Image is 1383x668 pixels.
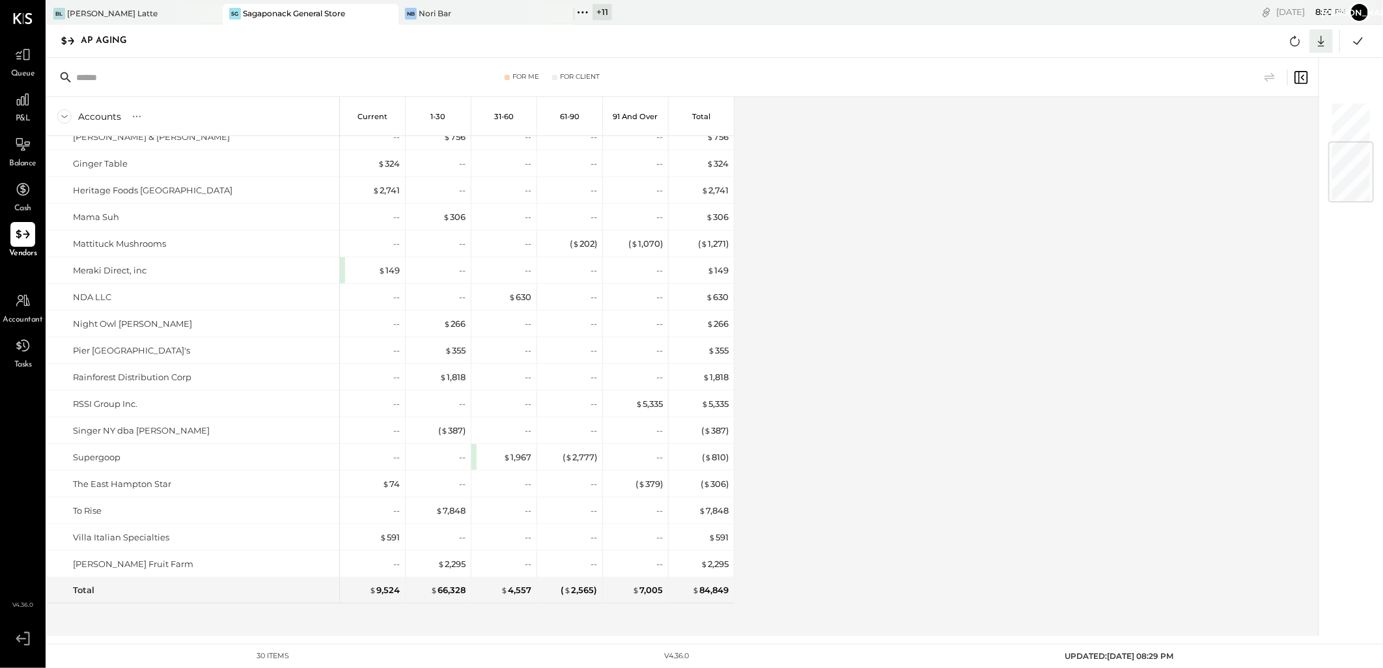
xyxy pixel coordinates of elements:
div: 591 [708,531,729,544]
div: -- [393,371,400,383]
div: -- [656,424,663,437]
p: 91 and Over [613,112,658,121]
div: + 11 [593,4,612,20]
a: Tasks [1,333,45,371]
div: SG [229,8,241,20]
div: -- [393,318,400,330]
div: 756 [443,131,466,143]
div: -- [525,558,531,570]
div: 266 [443,318,466,330]
div: copy link [1260,5,1273,19]
div: 630 [706,291,729,303]
div: ( 1,271 ) [698,238,729,250]
div: -- [656,371,663,383]
div: [PERSON_NAME] Latte [67,8,158,19]
span: $ [443,132,451,142]
div: Supergoop [73,451,120,464]
span: $ [378,158,385,169]
div: -- [393,424,400,437]
div: -- [525,131,531,143]
div: -- [459,531,466,544]
span: $ [699,505,706,516]
span: $ [564,585,571,595]
a: Accountant [1,288,45,326]
div: 756 [706,131,729,143]
span: $ [382,479,389,489]
div: -- [656,558,663,570]
div: ( 1,070 ) [628,238,663,250]
div: 149 [378,264,400,277]
div: 306 [706,211,729,223]
span: $ [443,212,450,222]
div: 5,335 [636,398,663,410]
span: Vendors [9,248,37,260]
div: -- [459,264,466,277]
span: $ [705,452,712,462]
div: For Me [512,72,539,81]
div: -- [525,158,531,170]
div: -- [525,424,531,437]
div: -- [591,184,597,197]
div: ( 202 ) [570,238,597,250]
span: $ [636,398,643,409]
div: -- [591,531,597,544]
div: -- [393,505,400,517]
div: -- [656,264,663,277]
span: $ [378,265,385,275]
div: -- [591,131,597,143]
div: -- [459,291,466,303]
div: 2,295 [438,558,466,570]
div: -- [656,184,663,197]
div: 630 [509,291,531,303]
a: Vendors [1,222,45,260]
div: 149 [707,264,729,277]
span: $ [572,238,580,249]
span: $ [706,318,714,329]
div: -- [393,344,400,357]
div: ( 387 ) [701,424,729,437]
span: $ [565,452,572,462]
div: -- [459,184,466,197]
a: Queue [1,42,45,80]
span: $ [701,559,708,569]
div: -- [459,478,466,490]
div: -- [393,211,400,223]
p: 1-30 [431,112,446,121]
div: ( 387 ) [438,424,466,437]
div: Heritage Foods [GEOGRAPHIC_DATA] [73,184,232,197]
span: $ [704,425,711,436]
div: -- [393,451,400,464]
span: $ [701,398,708,409]
span: $ [701,238,708,249]
div: -- [525,371,531,383]
div: To Rise [73,505,102,517]
p: Total [692,112,710,121]
div: Nori Bar [419,8,451,19]
div: 84,849 [692,584,729,596]
div: -- [459,451,466,464]
span: UPDATED: [DATE] 08:29 PM [1065,651,1173,661]
div: -- [393,558,400,570]
div: -- [525,238,531,250]
div: 4,557 [501,584,531,596]
div: Rainforest Distribution Corp [73,371,191,383]
div: -- [459,398,466,410]
div: -- [591,264,597,277]
div: 2,295 [701,558,729,570]
div: -- [525,318,531,330]
div: 324 [378,158,400,170]
div: ( 810 ) [702,451,729,464]
div: -- [591,211,597,223]
div: Night Owl [PERSON_NAME] [73,318,192,330]
div: -- [393,238,400,250]
div: -- [591,505,597,517]
div: 66,328 [430,584,466,596]
div: -- [656,158,663,170]
span: $ [638,479,645,489]
div: Sagaponack General Store [243,8,345,19]
span: $ [443,318,451,329]
div: 2,741 [372,184,400,197]
span: $ [438,559,445,569]
div: -- [656,531,663,544]
div: 7,848 [699,505,729,517]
